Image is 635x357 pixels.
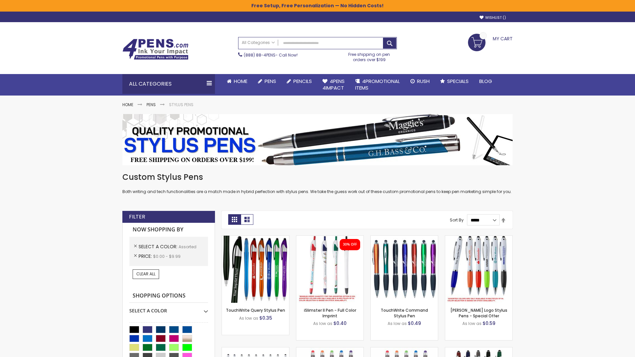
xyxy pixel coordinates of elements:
[222,347,289,353] a: Stiletto Advertising Stylus Pens-Assorted
[293,78,312,85] span: Pencils
[445,235,512,241] a: Kimberly Logo Stylus Pens-Assorted
[129,223,208,237] strong: Now Shopping by
[483,320,495,327] span: $0.59
[122,172,513,195] div: Both writing and tech functionalities are a match made in hybrid perfection with stylus pens. We ...
[226,307,285,313] a: TouchWrite Query Stylus Pen
[304,307,356,318] a: iSlimster II Pen - Full Color Imprint
[479,78,492,85] span: Blog
[136,271,155,277] span: Clear All
[435,74,474,89] a: Specials
[447,78,469,85] span: Specials
[139,253,153,259] span: Price
[147,102,156,107] a: Pens
[350,74,405,96] a: 4PROMOTIONALITEMS
[317,74,350,96] a: 4Pens4impact
[474,74,497,89] a: Blog
[450,307,507,318] a: [PERSON_NAME] Logo Stylus Pens - Special Offer
[129,213,145,220] strong: Filter
[122,74,215,94] div: All Categories
[222,236,289,303] img: TouchWrite Query Stylus Pen-Assorted
[253,74,281,89] a: Pens
[296,235,363,241] a: iSlimster II - Full Color-Assorted
[417,78,430,85] span: Rush
[371,235,438,241] a: TouchWrite Command Stylus Pen-Assorted
[296,236,363,303] img: iSlimster II - Full Color-Assorted
[129,303,208,314] div: Select A Color
[462,321,482,326] span: As low as
[371,236,438,303] img: TouchWrite Command Stylus Pen-Assorted
[228,214,241,225] strong: Grid
[371,347,438,353] a: Islander Softy Gel with Stylus - ColorJet Imprint-Assorted
[169,102,193,107] strong: Stylus Pens
[355,78,400,91] span: 4PROMOTIONAL ITEMS
[129,289,208,303] strong: Shopping Options
[239,315,258,321] span: As low as
[408,320,421,327] span: $0.49
[222,235,289,241] a: TouchWrite Query Stylus Pen-Assorted
[296,347,363,353] a: Islander Softy Gel Pen with Stylus-Assorted
[139,243,179,250] span: Select A Color
[242,40,275,45] span: All Categories
[405,74,435,89] a: Rush
[265,78,276,85] span: Pens
[388,321,407,326] span: As low as
[222,74,253,89] a: Home
[234,78,247,85] span: Home
[122,172,513,182] h1: Custom Stylus Pens
[343,242,357,247] div: 30% OFF
[450,217,464,223] label: Sort By
[122,114,513,165] img: Stylus Pens
[342,49,397,62] div: Free shipping on pen orders over $199
[122,39,189,60] img: 4Pens Custom Pens and Promotional Products
[238,37,278,48] a: All Categories
[445,347,512,353] a: Custom Soft Touch® Metal Pens with Stylus-Assorted
[322,78,345,91] span: 4Pens 4impact
[179,244,196,250] span: Assorted
[313,321,332,326] span: As low as
[381,307,428,318] a: TouchWrite Command Stylus Pen
[281,74,317,89] a: Pencils
[153,254,181,259] span: $0.00 - $9.99
[259,315,272,321] span: $0.35
[133,269,159,279] a: Clear All
[445,236,512,303] img: Kimberly Logo Stylus Pens-Assorted
[244,52,275,58] a: (888) 88-4PENS
[244,52,298,58] span: - Call Now!
[480,15,506,20] a: Wishlist
[333,320,347,327] span: $0.40
[122,102,133,107] a: Home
